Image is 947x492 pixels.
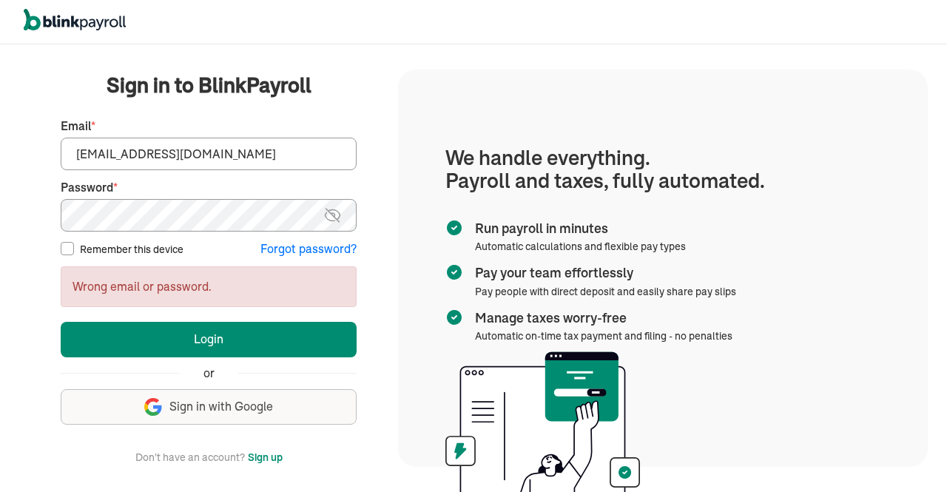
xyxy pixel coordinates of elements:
[107,70,311,100] span: Sign in to BlinkPayroll
[24,9,126,31] img: logo
[135,448,245,466] span: Don't have an account?
[475,285,736,298] span: Pay people with direct deposit and easily share pay slips
[475,309,727,328] span: Manage taxes worry-free
[144,398,162,416] img: google
[61,389,357,425] button: Sign in with Google
[169,398,273,415] span: Sign in with Google
[80,242,183,257] label: Remember this device
[61,138,357,170] input: Your email address
[701,332,947,492] iframe: Chat Widget
[61,118,357,135] label: Email
[445,263,463,281] img: checkmark
[445,219,463,237] img: checkmark
[61,322,357,357] button: Login
[248,448,283,466] button: Sign up
[475,240,686,253] span: Automatic calculations and flexible pay types
[323,206,342,224] img: eye
[203,365,215,382] span: or
[61,179,357,196] label: Password
[260,240,357,257] button: Forgot password?
[475,263,730,283] span: Pay your team effortlessly
[475,219,680,238] span: Run payroll in minutes
[445,146,880,192] h1: We handle everything. Payroll and taxes, fully automated.
[61,266,357,307] div: Wrong email or password.
[445,309,463,326] img: checkmark
[475,329,732,343] span: Automatic on-time tax payment and filing - no penalties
